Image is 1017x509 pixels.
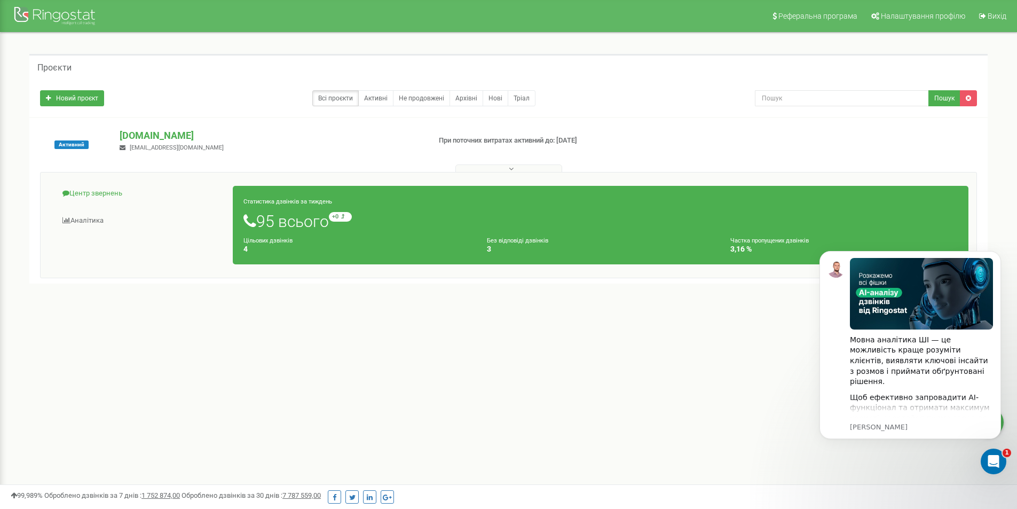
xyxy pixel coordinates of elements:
[778,12,857,20] span: Реферальна програма
[483,90,508,106] a: Нові
[803,235,1017,480] iframe: Intercom notifications повідомлення
[49,181,233,207] a: Центр звернень
[141,491,180,499] u: 1 752 874,00
[54,140,89,149] span: Активний
[1003,449,1011,457] span: 1
[37,63,72,73] h5: Проєкти
[730,237,809,244] small: Частка пропущених дзвінків
[44,491,180,499] span: Оброблено дзвінків за 7 днів :
[928,90,960,106] button: Пошук
[988,12,1006,20] span: Вихід
[981,449,1006,474] iframe: Intercom live chat
[730,245,958,253] h4: 3,16 %
[358,90,393,106] a: Активні
[439,136,661,146] p: При поточних витратах активний до: [DATE]
[329,212,352,222] small: +0
[243,237,293,244] small: Цільових дзвінків
[120,129,421,143] p: [DOMAIN_NAME]
[755,90,929,106] input: Пошук
[487,245,714,253] h4: 3
[243,245,471,253] h4: 4
[130,144,224,151] span: [EMAIL_ADDRESS][DOMAIN_NAME]
[312,90,359,106] a: Всі проєкти
[881,12,965,20] span: Налаштування профілю
[11,491,43,499] span: 99,989%
[393,90,450,106] a: Не продовжені
[282,491,321,499] u: 7 787 559,00
[243,212,958,230] h1: 95 всього
[40,90,104,106] a: Новий проєкт
[487,237,548,244] small: Без відповіді дзвінків
[49,208,233,234] a: Аналiтика
[182,491,321,499] span: Оброблено дзвінків за 30 днів :
[243,198,332,205] small: Статистика дзвінків за тиждень
[450,90,483,106] a: Архівні
[508,90,535,106] a: Тріал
